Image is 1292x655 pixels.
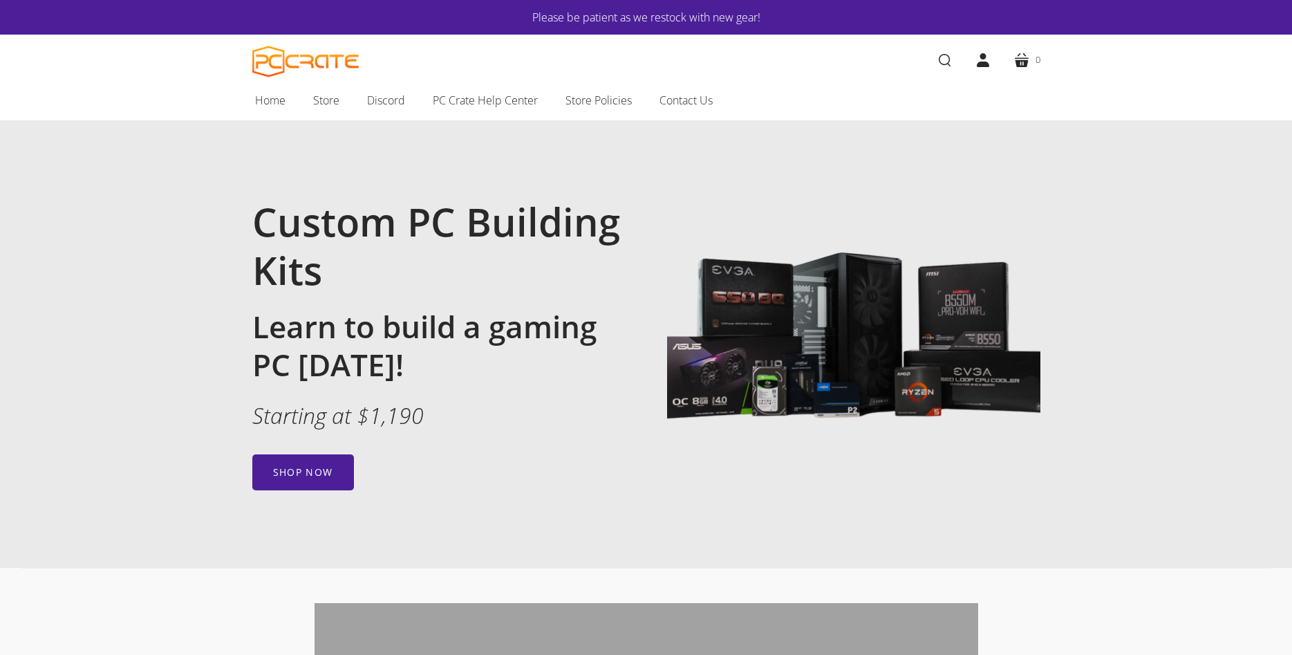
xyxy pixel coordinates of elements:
[419,86,552,115] a: PC Crate Help Center
[367,91,405,109] span: Discord
[313,91,339,109] span: Store
[252,454,354,490] a: Shop now
[667,155,1040,528] img: Image with gaming PC components including Lian Li 205 Lancool case, MSI B550M motherboard, EVGA 6...
[294,8,999,26] a: Please be patient as we restock with new gear!
[353,86,419,115] a: Discord
[241,86,299,115] a: Home
[659,91,713,109] span: Contact Us
[1036,53,1040,67] span: 0
[252,308,626,384] h2: Learn to build a gaming PC [DATE]!
[255,91,285,109] span: Home
[252,400,424,430] em: Starting at $1,190
[552,86,646,115] a: Store Policies
[252,46,359,77] a: PC CRATE
[646,86,727,115] a: Contact Us
[565,91,632,109] span: Store Policies
[299,86,353,115] a: Store
[1002,41,1051,80] a: 0
[433,91,538,109] span: PC Crate Help Center
[232,86,1061,120] nav: Main navigation
[252,197,626,294] h1: Custom PC Building Kits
